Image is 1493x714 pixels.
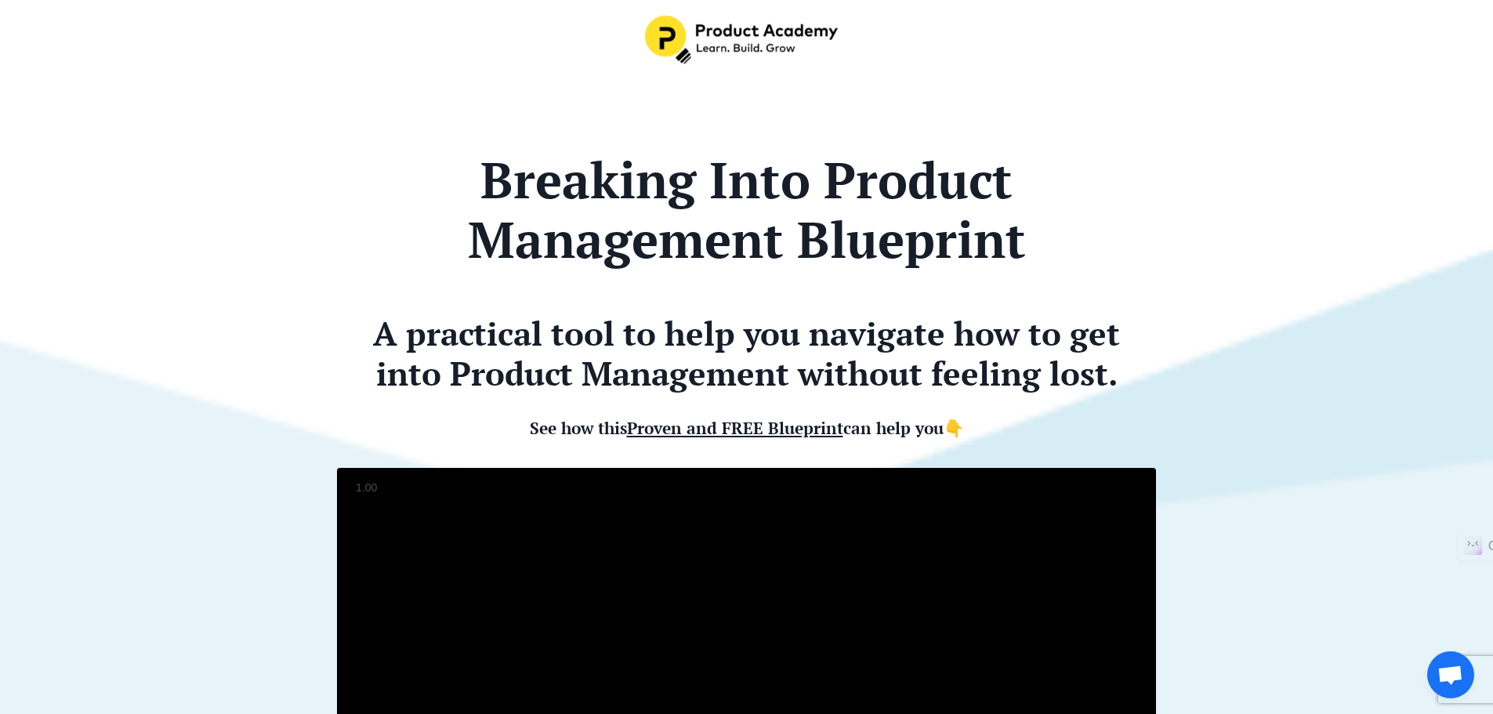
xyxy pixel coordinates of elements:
[373,311,1120,394] b: A practical tool to help you navigate how to get into Product Management without feeling lost.
[645,16,841,64] img: Header Logo
[468,147,1026,273] b: Breaking Into Product Management Blueprint
[1427,651,1474,698] a: Open chat
[337,399,1156,438] h5: See how this can help you👇
[627,417,843,439] span: Proven and FREE Blueprint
